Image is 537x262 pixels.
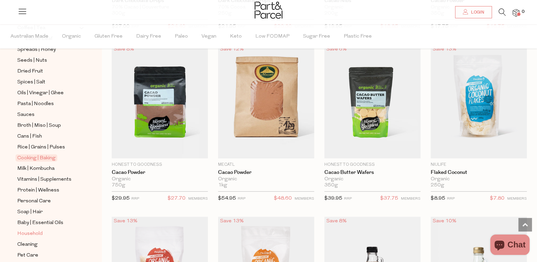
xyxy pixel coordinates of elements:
span: Rice | Grains | Pulses [17,143,65,152]
span: Dairy Free [136,25,161,48]
small: RRP [447,197,455,201]
a: Soap | Hair [17,208,79,216]
span: Organic [62,25,81,48]
span: Pasta | Noodles [17,100,54,108]
span: Gluten Free [94,25,123,48]
a: Rice | Grains | Pulses [17,143,79,152]
a: Cans | Fish [17,132,79,141]
img: Cacao Powder [112,45,208,158]
img: Cacao Butter Wafers [324,45,421,158]
span: 250g [431,182,444,188]
span: 1kg [218,182,227,188]
span: Broth | Miso | Soup [17,122,61,130]
a: Seeds | Nuts [17,56,79,65]
span: Oils | Vinegar | Ghee [17,89,64,97]
div: Save 12% [218,45,246,54]
a: Pet Care [17,251,79,260]
a: Dried Fruit [17,67,79,76]
img: Part&Parcel [255,2,282,19]
small: RRP [238,197,245,201]
a: Sauces [17,110,79,119]
p: Honest to Goodness [112,162,208,168]
a: Oils | Vinegar | Ghee [17,89,79,97]
p: Honest to Goodness [324,162,421,168]
a: Login [455,6,492,18]
small: MEMBERS [295,197,314,201]
span: Personal Care [17,197,51,205]
img: Cacao Powder [218,45,314,158]
span: $54.95 [218,196,236,201]
span: Seeds | Nuts [17,57,47,65]
div: Save 10% [431,217,458,226]
a: Vitamins | Supplements [17,175,79,184]
span: Sauces [17,111,35,119]
span: Cooking | Baking [16,154,57,161]
span: $8.95 [431,196,445,201]
a: Personal Care [17,197,79,205]
p: Niulife [431,162,527,168]
span: Keto [230,25,242,48]
span: $37.75 [380,194,398,203]
span: 0 [520,9,526,15]
div: Save 6% [324,45,349,54]
div: Save 13% [218,217,246,226]
span: Pet Care [17,251,38,260]
div: Save 13% [431,45,458,54]
span: $29.95 [112,196,130,201]
a: Spreads | Honey [17,45,79,54]
span: $7.80 [490,194,504,203]
span: Spices | Salt [17,78,45,86]
a: Pasta | Noodles [17,100,79,108]
a: Baby | Essential Oils [17,219,79,227]
span: Australian Made [10,25,48,48]
span: Paleo [175,25,188,48]
div: Save 13% [112,217,139,226]
div: Save 8% [324,217,349,226]
a: 0 [513,9,519,16]
span: 750g [112,182,125,188]
span: Vitamins | Supplements [17,176,71,184]
small: MEMBERS [401,197,421,201]
inbox-online-store-chat: Shopify online store chat [488,235,532,257]
a: Cacao Powder [112,169,208,176]
div: Organic [324,176,421,182]
a: Protein | Wellness [17,186,79,195]
span: Baby | Essential Oils [17,219,63,227]
small: MEMBERS [188,197,208,201]
a: Cleaning [17,240,79,249]
span: Plastic Free [344,25,372,48]
div: Organic [218,176,314,182]
span: $27.70 [168,194,186,203]
span: $39.95 [324,196,342,201]
p: Mecatl [218,162,314,168]
a: Cacao Powder [218,169,314,176]
a: Household [17,229,79,238]
small: RRP [344,197,352,201]
span: Cans | Fish [17,133,42,141]
span: Spreads | Honey [17,46,56,54]
span: Household [17,230,43,238]
small: RRP [131,197,139,201]
div: Organic [112,176,208,182]
span: Protein | Wellness [17,186,59,195]
a: Cooking | Baking [17,154,79,162]
a: Broth | Miso | Soup [17,121,79,130]
span: Soap | Hair [17,208,43,216]
span: Low FODMAP [255,25,289,48]
a: Milk | Kombucha [17,164,79,173]
span: $48.60 [274,194,292,203]
small: MEMBERS [507,197,527,201]
span: 350g [324,182,338,188]
span: Cleaning [17,241,38,249]
img: Flaked Coconut [431,45,527,158]
a: Cacao Butter Wafers [324,169,421,176]
span: Milk | Kombucha [17,165,55,173]
span: Login [469,9,484,15]
a: Flaked Coconut [431,169,527,176]
a: Spices | Salt [17,78,79,86]
div: Organic [431,176,527,182]
span: Sugar Free [303,25,330,48]
div: Save 8% [112,45,136,54]
span: Vegan [201,25,216,48]
span: Dried Fruit [17,67,43,76]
